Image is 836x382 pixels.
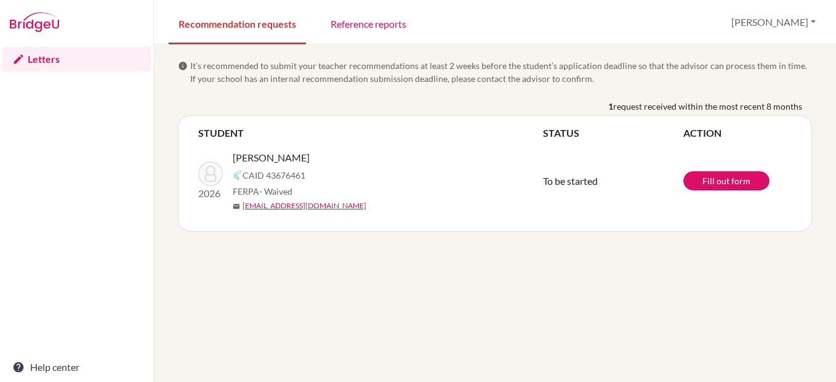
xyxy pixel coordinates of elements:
span: To be started [543,175,598,187]
a: [EMAIL_ADDRESS][DOMAIN_NAME] [243,200,366,211]
span: It’s recommended to submit your teacher recommendations at least 2 weeks before the student’s app... [190,59,812,85]
span: FERPA [233,185,292,198]
b: 1 [608,100,613,113]
a: Fill out form [683,171,770,190]
a: Letters [2,47,151,71]
span: mail [233,203,240,210]
th: STATUS [543,126,683,140]
a: Help center [2,355,151,380]
img: Bridge-U [10,12,59,32]
button: [PERSON_NAME] [726,10,821,34]
span: info [178,61,188,71]
span: - Waived [259,186,292,197]
a: Reference reports [321,2,416,44]
span: [PERSON_NAME] [233,150,310,165]
a: Recommendation requests [169,2,306,44]
span: request received within the most recent 8 months [613,100,802,113]
img: Sadasivan, Rohan [198,161,223,186]
img: Common App logo [233,170,243,180]
th: STUDENT [198,126,543,140]
span: CAID 43676461 [243,169,305,182]
p: 2026 [198,186,223,201]
th: ACTION [683,126,792,140]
